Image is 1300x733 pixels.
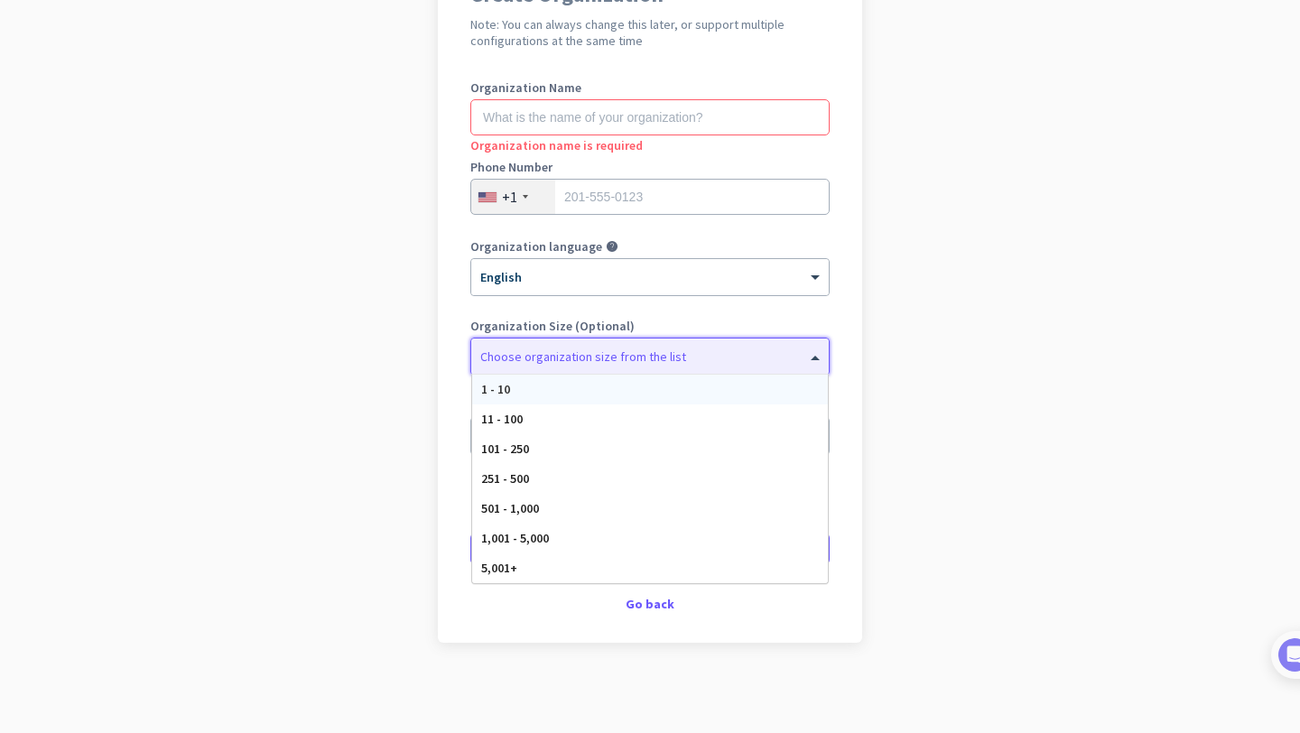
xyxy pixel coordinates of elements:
span: 101 - 250 [481,441,529,457]
input: What is the name of your organization? [470,99,830,135]
span: 501 - 1,000 [481,500,539,516]
span: 1 - 10 [481,381,510,397]
i: help [606,240,618,253]
span: Organization name is required [470,137,643,153]
label: Organization Name [470,81,830,94]
label: Organization language [470,240,602,253]
label: Phone Number [470,161,830,173]
div: +1 [502,188,517,206]
span: 251 - 500 [481,470,529,487]
input: 201-555-0123 [470,179,830,215]
span: 1,001 - 5,000 [481,530,549,546]
span: 5,001+ [481,560,517,576]
label: Organization Size (Optional) [470,320,830,332]
div: Options List [472,375,828,583]
h2: Note: You can always change this later, or support multiple configurations at the same time [470,16,830,49]
button: Create Organization [470,533,830,565]
div: Go back [470,598,830,610]
label: Organization Time Zone [470,399,830,412]
span: 11 - 100 [481,411,523,427]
